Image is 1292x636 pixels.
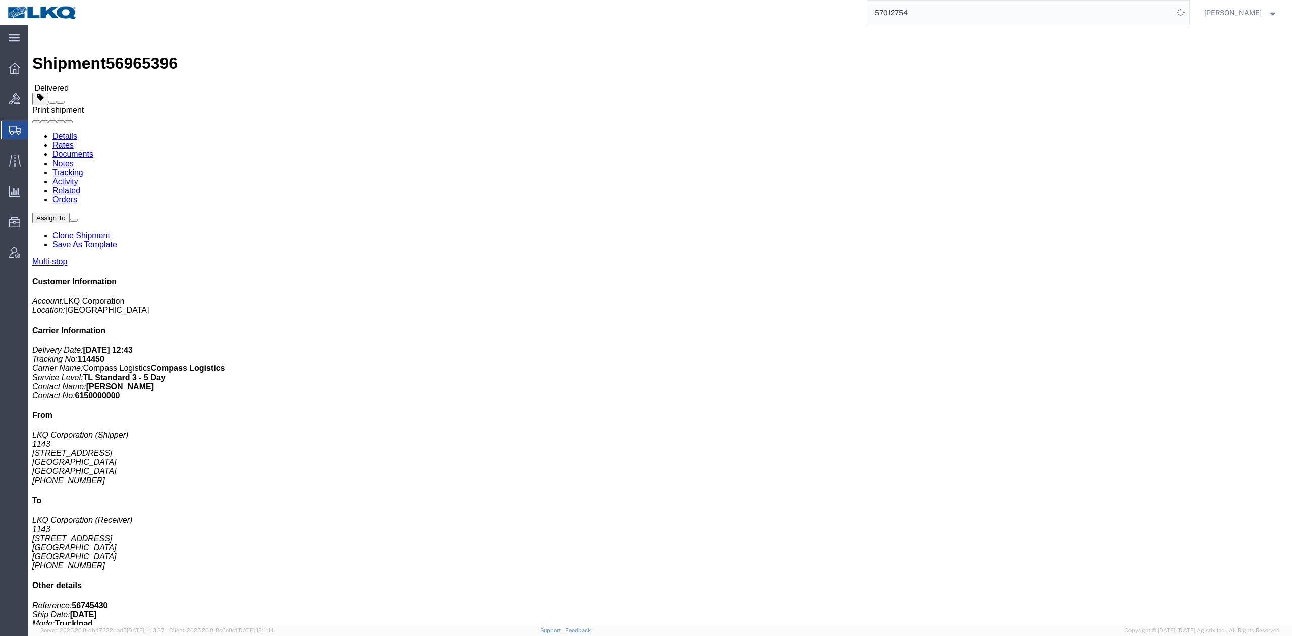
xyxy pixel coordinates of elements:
[7,5,78,20] img: logo
[867,1,1174,25] input: Search for shipment number, reference number
[540,627,565,633] a: Support
[237,627,274,633] span: [DATE] 12:11:14
[565,627,591,633] a: Feedback
[28,25,1292,625] iframe: FS Legacy Container
[1204,7,1278,19] button: [PERSON_NAME]
[1124,626,1280,635] span: Copyright © [DATE]-[DATE] Agistix Inc., All Rights Reserved
[1204,7,1262,18] span: Matt Harvey
[169,627,274,633] span: Client: 2025.20.0-8c6e0cf
[127,627,165,633] span: [DATE] 11:13:37
[40,627,165,633] span: Server: 2025.20.0-db47332bad5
